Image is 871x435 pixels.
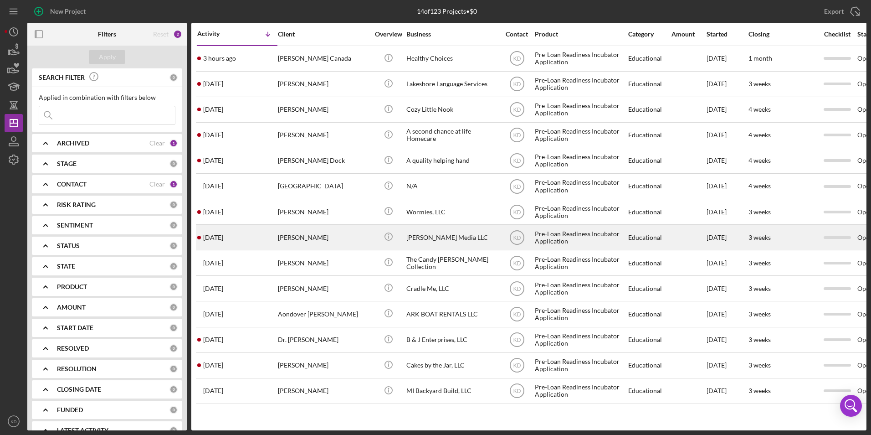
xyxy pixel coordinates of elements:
[707,174,748,198] div: [DATE]
[513,311,521,318] text: KD
[278,123,369,147] div: [PERSON_NAME]
[628,200,671,224] div: Educational
[203,131,223,139] time: 2025-08-15 01:44
[203,362,223,369] time: 2025-08-09 16:35
[748,387,771,394] time: 3 weeks
[203,80,223,88] time: 2025-08-16 03:52
[535,149,626,173] div: Pre-Loan Readiness Incubator Application
[57,427,108,434] b: LATEST ACTIVITY
[169,365,178,373] div: 0
[57,304,86,311] b: AMOUNT
[513,183,521,190] text: KD
[278,328,369,352] div: Dr. [PERSON_NAME]
[535,123,626,147] div: Pre-Loan Readiness Incubator Application
[707,31,748,38] div: Started
[628,47,671,71] div: Educational
[98,31,116,38] b: Filters
[417,8,477,15] div: 14 of 123 Projects • $0
[535,31,626,38] div: Product
[169,180,178,188] div: 1
[173,30,182,39] div: 2
[278,47,369,71] div: [PERSON_NAME] Canada
[203,311,223,318] time: 2025-08-11 17:35
[513,81,521,88] text: KD
[840,395,862,417] div: Open Intercom Messenger
[89,50,125,64] button: Apply
[169,73,178,82] div: 0
[278,200,369,224] div: [PERSON_NAME]
[406,149,497,173] div: A quality helping hand
[57,201,96,208] b: RISK RATING
[513,362,521,369] text: KD
[169,324,178,332] div: 0
[149,181,165,188] div: Clear
[535,379,626,403] div: Pre-Loan Readiness Incubator Application
[513,260,521,266] text: KD
[628,72,671,96] div: Educational
[406,251,497,275] div: The Candy [PERSON_NAME] Collection
[169,262,178,270] div: 0
[748,31,817,38] div: Closing
[535,302,626,326] div: Pre-Loan Readiness Incubator Application
[628,98,671,122] div: Educational
[203,234,223,241] time: 2025-08-13 04:51
[707,328,748,352] div: [DATE]
[169,385,178,394] div: 0
[57,242,80,249] b: STATUS
[406,123,497,147] div: A second chance at life Homecare
[707,251,748,275] div: [DATE]
[513,107,521,113] text: KD
[748,182,771,190] time: 4 weeks
[707,72,748,96] div: [DATE]
[57,406,83,414] b: FUNDED
[818,31,856,38] div: Checklist
[39,94,175,101] div: Applied in combination with filters below
[535,47,626,71] div: Pre-Loan Readiness Incubator Application
[278,251,369,275] div: [PERSON_NAME]
[169,201,178,209] div: 0
[628,251,671,275] div: Educational
[278,31,369,38] div: Client
[203,387,223,394] time: 2025-08-08 20:55
[57,263,75,270] b: STATE
[535,328,626,352] div: Pre-Loan Readiness Incubator Application
[748,233,771,241] time: 3 weeks
[748,80,771,88] time: 3 weeks
[707,149,748,173] div: [DATE]
[628,123,671,147] div: Educational
[57,386,101,393] b: CLOSING DATE
[169,303,178,311] div: 0
[513,285,521,292] text: KD
[707,123,748,147] div: [DATE]
[513,158,521,164] text: KD
[748,336,771,343] time: 3 weeks
[628,302,671,326] div: Educational
[824,2,844,21] div: Export
[707,225,748,249] div: [DATE]
[535,276,626,300] div: Pre-Loan Readiness Incubator Application
[278,98,369,122] div: [PERSON_NAME]
[628,276,671,300] div: Educational
[203,336,223,343] time: 2025-08-11 17:10
[815,2,866,21] button: Export
[169,221,178,229] div: 0
[278,353,369,378] div: [PERSON_NAME]
[278,174,369,198] div: [GEOGRAPHIC_DATA]
[406,31,497,38] div: Business
[57,160,77,167] b: STAGE
[50,2,86,21] div: New Project
[513,388,521,394] text: KD
[57,181,87,188] b: CONTACT
[671,31,706,38] div: Amount
[513,209,521,215] text: KD
[406,174,497,198] div: N/A
[278,225,369,249] div: [PERSON_NAME]
[707,98,748,122] div: [DATE]
[203,157,223,164] time: 2025-08-14 15:17
[748,361,771,369] time: 3 weeks
[57,222,93,229] b: SENTIMENT
[406,353,497,378] div: Cakes by the Jar, LLC
[406,379,497,403] div: MI Backyard Build, LLC
[406,98,497,122] div: Cozy Little Nook
[10,419,16,424] text: KD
